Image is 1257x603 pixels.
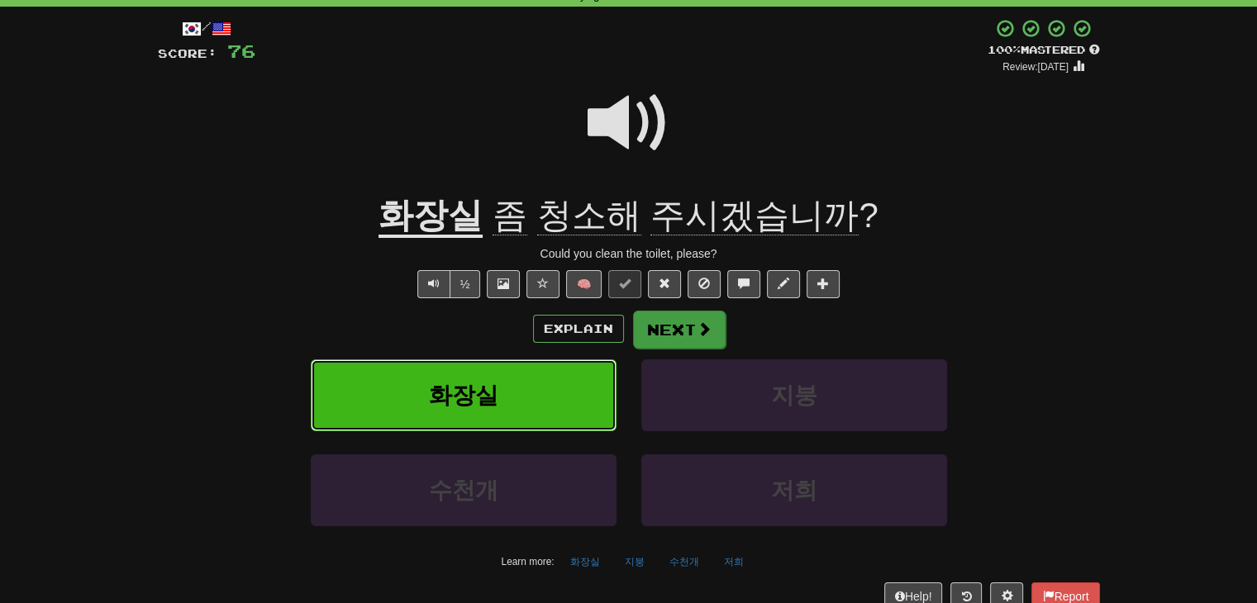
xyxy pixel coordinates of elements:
div: Text-to-speech controls [414,270,481,298]
u: 화장실 [379,196,483,238]
button: Ignore sentence (alt+i) [688,270,721,298]
span: 100 % [988,43,1021,56]
span: 청소해 [537,196,641,235]
button: Explain [533,315,624,343]
span: 주시겠습니까 [650,196,859,235]
button: Set this sentence to 100% Mastered (alt+m) [608,270,641,298]
div: Could you clean the toilet, please? [158,245,1100,262]
button: 화장실 [311,359,617,431]
button: 저희 [641,454,947,526]
span: 76 [227,40,255,61]
button: 지붕 [641,359,947,431]
button: 수천개 [660,549,708,574]
button: 저희 [715,549,753,574]
span: 수천개 [429,477,498,503]
button: 수천개 [311,454,617,526]
span: 지붕 [771,382,817,408]
div: Mastered [988,43,1100,58]
div: / [158,18,255,39]
button: Edit sentence (alt+d) [767,270,800,298]
button: 🧠 [566,270,602,298]
button: 지붕 [616,549,654,574]
span: Score: [158,46,217,60]
button: Discuss sentence (alt+u) [727,270,760,298]
small: Review: [DATE] [1002,61,1069,73]
button: Reset to 0% Mastered (alt+r) [648,270,681,298]
button: 화장실 [561,549,609,574]
button: Add to collection (alt+a) [807,270,840,298]
small: Learn more: [501,556,554,567]
span: 화장실 [429,382,498,408]
button: ½ [450,270,481,298]
button: Favorite sentence (alt+f) [526,270,559,298]
span: 좀 [493,196,527,235]
span: 저희 [771,477,817,503]
button: Next [633,311,726,349]
button: Show image (alt+x) [487,270,520,298]
button: Play sentence audio (ctl+space) [417,270,450,298]
span: ? [483,196,878,235]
